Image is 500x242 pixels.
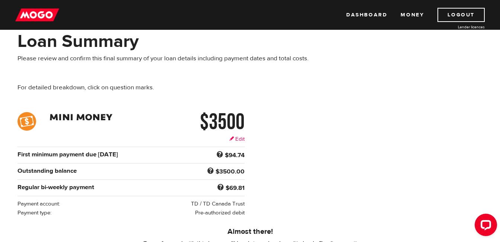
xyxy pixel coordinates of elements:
b: Regular bi-weekly payment [17,183,94,191]
h2: $3500 [173,112,245,131]
a: Edit [229,135,245,143]
p: Please review and confirm this final summary of your loan details including payment dates and tot... [17,54,324,63]
b: $69.81 [226,184,245,192]
span: Payment type: [17,209,51,216]
h1: Loan Summary [17,32,324,51]
b: First minimum payment due [DATE] [17,150,118,159]
span: Pre-authorized debit [195,209,245,216]
p: For detailed breakdown, click on question marks. [17,83,324,92]
img: mogo_logo-11ee424be714fa7cbb0f0f49df9e16ec.png [15,8,59,22]
a: Logout [437,8,485,22]
b: $3500.00 [216,168,245,176]
span: TD / TD Canada Trust [191,200,245,207]
span: Payment account: [17,200,60,207]
a: Money [401,8,424,22]
b: $94.74 [225,151,245,159]
b: Outstanding balance [17,167,77,175]
a: Lender licences [429,24,485,30]
h5: Almost there! [137,227,364,236]
a: Dashboard [346,8,387,22]
iframe: LiveChat chat widget [469,211,500,242]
